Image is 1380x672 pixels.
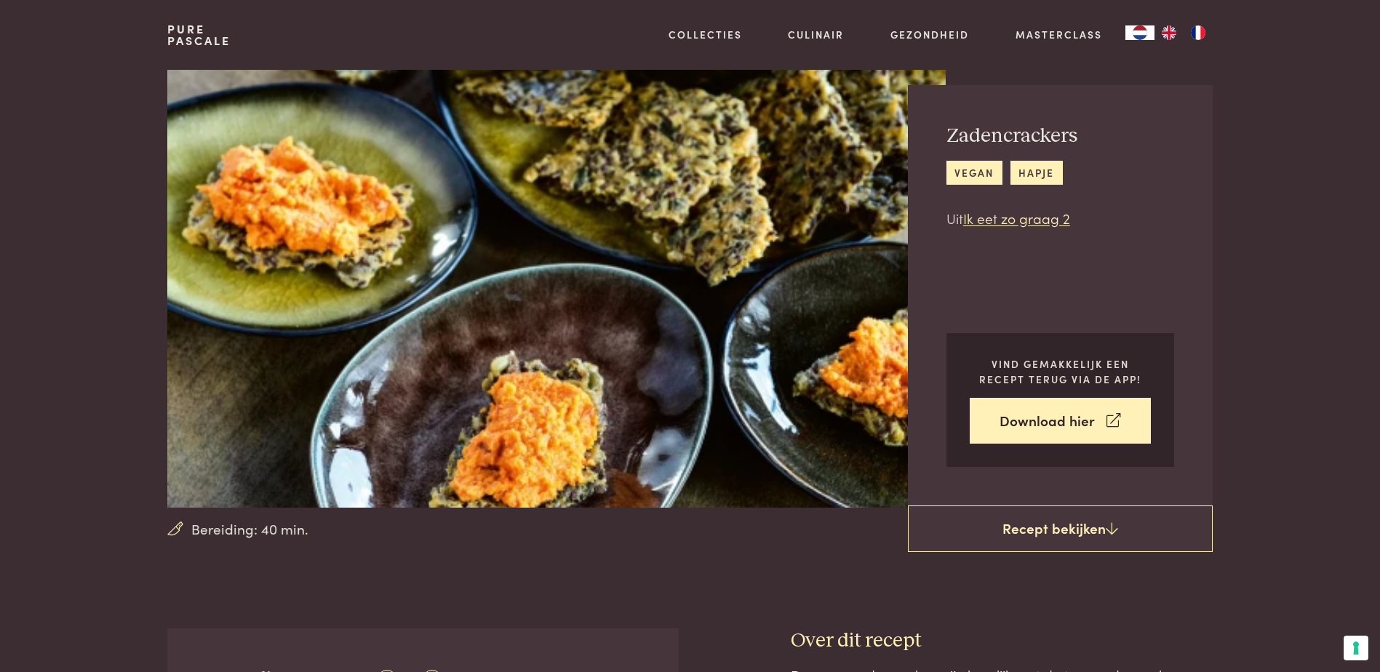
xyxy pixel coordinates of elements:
[1154,25,1213,40] ul: Language list
[1125,25,1213,40] aside: Language selected: Nederlands
[1344,636,1368,660] button: Uw voorkeuren voor toestemming voor trackingtechnologieën
[1016,27,1102,42] a: Masterclass
[946,124,1077,149] h2: Zadencrackers
[191,519,308,540] span: Bereiding: 40 min.
[908,505,1213,552] a: Recept bekijken
[1154,25,1184,40] a: EN
[788,27,844,42] a: Culinair
[791,628,1213,654] h3: Over dit recept
[167,41,945,508] img: Zadencrackers
[970,356,1151,386] p: Vind gemakkelijk een recept terug via de app!
[946,161,1002,185] a: vegan
[1010,161,1063,185] a: hapje
[1184,25,1213,40] a: FR
[970,398,1151,444] a: Download hier
[946,208,1077,229] p: Uit
[167,23,231,47] a: PurePascale
[669,27,742,42] a: Collecties
[963,208,1070,228] a: Ik eet zo graag 2
[1125,25,1154,40] div: Language
[1125,25,1154,40] a: NL
[890,27,969,42] a: Gezondheid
